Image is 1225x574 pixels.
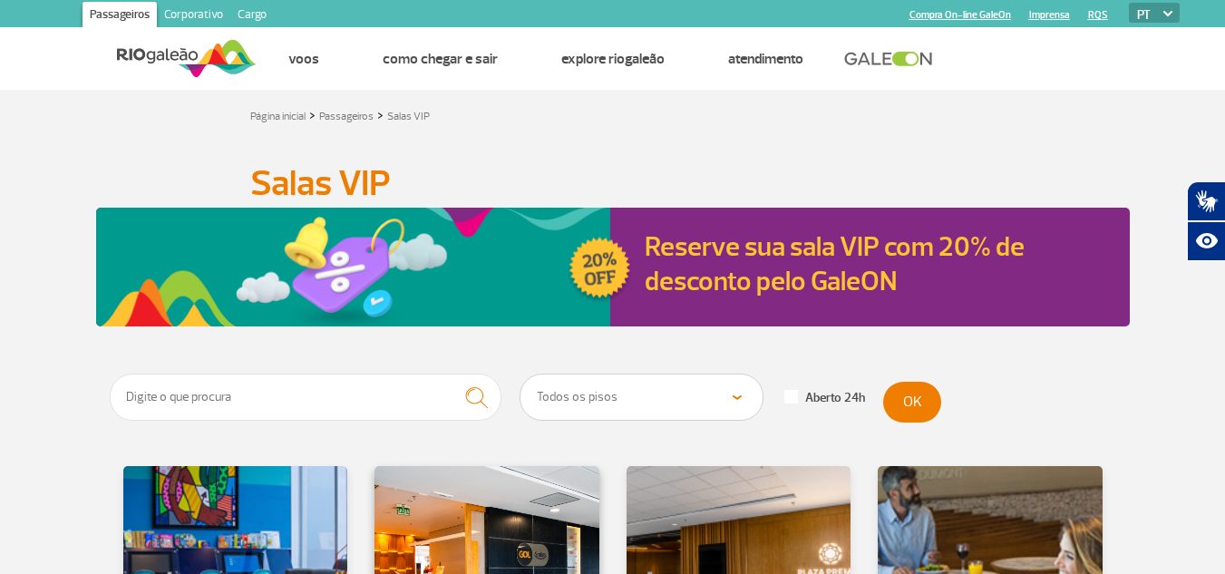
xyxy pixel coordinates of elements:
[561,50,665,68] a: Explore RIOgaleão
[377,104,384,125] a: >
[157,2,230,31] a: Corporativo
[230,2,274,31] a: Cargo
[250,110,306,123] a: Página inicial
[83,2,157,31] a: Passageiros
[387,110,430,123] a: Salas VIP
[383,50,498,68] a: Como chegar e sair
[288,50,319,68] a: Voos
[1187,221,1225,261] button: Abrir recursos assistivos.
[1029,9,1070,21] a: Imprensa
[728,50,803,68] a: Atendimento
[1187,181,1225,221] button: Abrir tradutor de língua de sinais.
[250,168,976,199] h1: Salas VIP
[1187,181,1225,261] div: Plugin de acessibilidade da Hand Talk.
[309,104,316,125] a: >
[1088,9,1108,21] a: RQS
[319,110,374,123] a: Passageiros
[645,229,1025,298] a: Reserve sua sala VIP com 20% de desconto pelo GaleON
[96,208,634,326] img: Reserve sua sala VIP com 20% de desconto pelo GaleON
[784,390,865,406] label: Aberto 24h
[110,374,502,421] input: Digite o que procura
[883,382,941,423] button: OK
[909,9,1011,21] a: Compra On-line GaleOn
